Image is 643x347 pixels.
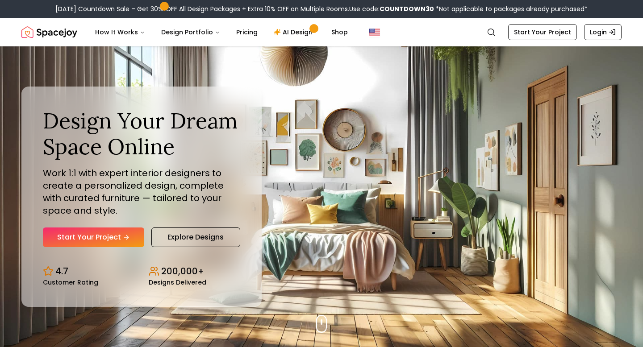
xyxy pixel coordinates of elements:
[43,108,240,159] h1: Design Your Dream Space Online
[55,4,588,13] div: [DATE] Countdown Sale – Get 30% OFF All Design Packages + Extra 10% OFF on Multiple Rooms.
[508,24,577,40] a: Start Your Project
[55,265,68,277] p: 4.7
[161,265,204,277] p: 200,000+
[88,23,152,41] button: How It Works
[267,23,322,41] a: AI Design
[21,23,77,41] img: Spacejoy Logo
[349,4,434,13] span: Use code:
[324,23,355,41] a: Shop
[43,167,240,217] p: Work 1:1 with expert interior designers to create a personalized design, complete with curated fu...
[584,24,622,40] a: Login
[149,279,206,285] small: Designs Delivered
[380,4,434,13] b: COUNTDOWN30
[88,23,355,41] nav: Main
[43,258,240,285] div: Design stats
[154,23,227,41] button: Design Portfolio
[369,27,380,37] img: United States
[21,23,77,41] a: Spacejoy
[229,23,265,41] a: Pricing
[151,227,240,247] a: Explore Designs
[434,4,588,13] span: *Not applicable to packages already purchased*
[21,18,622,46] nav: Global
[43,279,98,285] small: Customer Rating
[43,227,144,247] a: Start Your Project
